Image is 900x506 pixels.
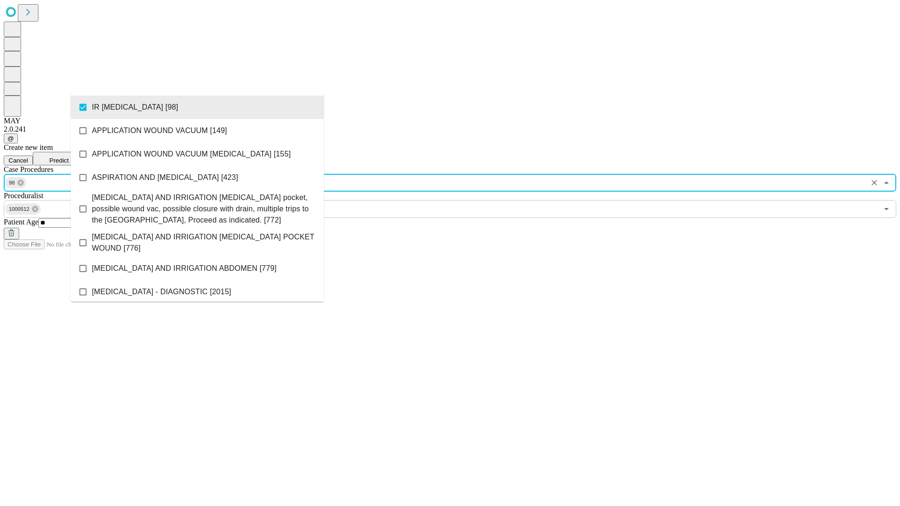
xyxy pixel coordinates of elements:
[4,117,896,125] div: MAY
[92,102,178,113] span: IR [MEDICAL_DATA] [98]
[5,204,33,215] span: 1000512
[92,172,238,183] span: ASPIRATION AND [MEDICAL_DATA] [423]
[7,135,14,142] span: @
[880,176,893,189] button: Close
[4,143,53,151] span: Create new item
[4,156,33,165] button: Cancel
[880,202,893,216] button: Open
[92,149,291,160] span: APPLICATION WOUND VACUUM [MEDICAL_DATA] [155]
[33,152,76,165] button: Predict
[49,157,68,164] span: Predict
[868,176,881,189] button: Clear
[5,203,41,215] div: 1000512
[4,134,18,143] button: @
[92,125,227,136] span: APPLICATION WOUND VACUUM [149]
[5,177,26,188] div: 98
[5,178,19,188] span: 98
[92,192,316,226] span: [MEDICAL_DATA] AND IRRIGATION [MEDICAL_DATA] pocket, possible wound vac, possible closure with dr...
[4,192,43,200] span: Proceduralist
[92,231,316,254] span: [MEDICAL_DATA] AND IRRIGATION [MEDICAL_DATA] POCKET WOUND [776]
[4,218,38,226] span: Patient Age
[4,165,53,173] span: Scheduled Procedure
[8,157,28,164] span: Cancel
[92,286,231,298] span: [MEDICAL_DATA] - DIAGNOSTIC [2015]
[92,263,277,274] span: [MEDICAL_DATA] AND IRRIGATION ABDOMEN [779]
[4,125,896,134] div: 2.0.241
